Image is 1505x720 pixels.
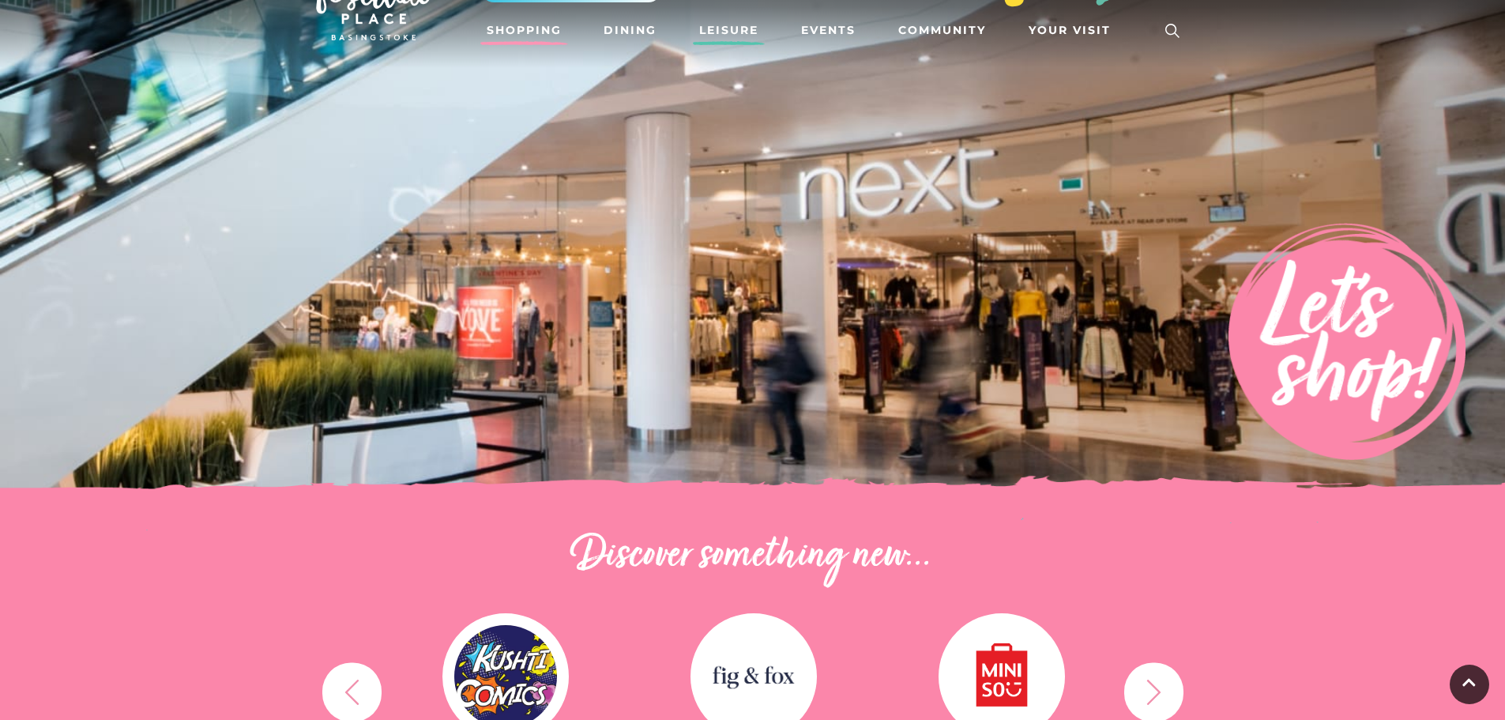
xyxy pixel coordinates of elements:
[1022,16,1125,45] a: Your Visit
[1029,22,1111,39] span: Your Visit
[597,16,663,45] a: Dining
[892,16,992,45] a: Community
[480,16,568,45] a: Shopping
[795,16,862,45] a: Events
[693,16,765,45] a: Leisure
[314,531,1191,582] h2: Discover something new...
